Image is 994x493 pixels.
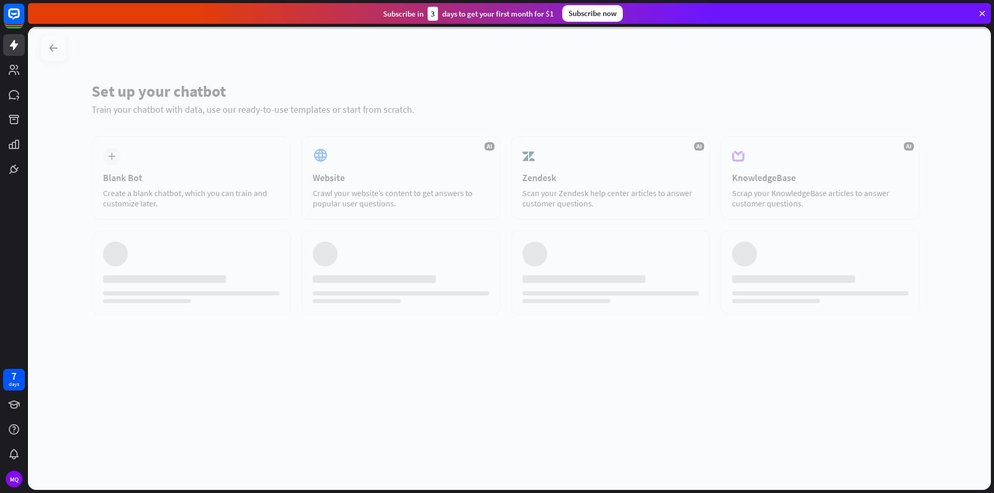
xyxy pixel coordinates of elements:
[6,471,22,487] div: MQ
[562,5,623,22] div: Subscribe now
[428,7,438,21] div: 3
[11,371,17,381] div: 7
[383,7,554,21] div: Subscribe in days to get your first month for $1
[9,381,19,388] div: days
[3,369,25,391] a: 7 days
